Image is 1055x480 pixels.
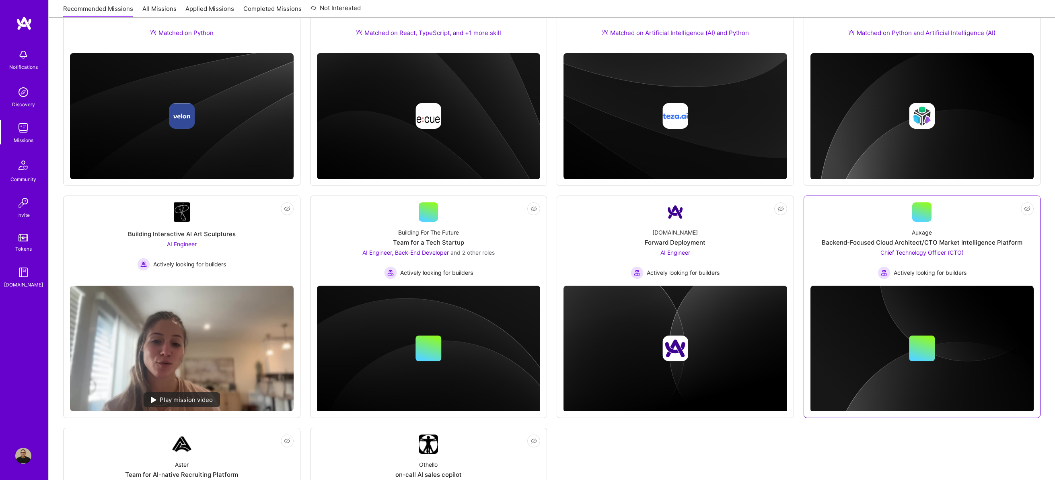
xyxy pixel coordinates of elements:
div: Backend-Focused Cloud Architect/CTO Market Intelligence Platform [822,238,1022,247]
img: Invite [15,195,31,211]
img: Company Logo [666,202,685,222]
span: Chief Technology Officer (CTO) [880,249,964,256]
img: Ateam Purple Icon [356,29,362,35]
a: Not Interested [311,3,361,18]
span: Actively looking for builders [400,268,473,277]
div: Matched on Python [150,29,214,37]
img: discovery [15,84,31,100]
img: Ateam Purple Icon [848,29,855,35]
div: Team for a Tech Startup [393,238,464,247]
div: Invite [17,211,30,219]
span: AI Engineer, Back-End Developer [362,249,449,256]
img: tokens [19,234,28,241]
div: Building Interactive AI Art Sculptures [128,230,236,238]
img: Ateam Purple Icon [602,29,608,35]
div: Forward Deployment [645,238,705,247]
img: cover [317,286,541,412]
img: Company logo [415,103,441,129]
div: on-call AI sales copilot [395,470,462,479]
span: Actively looking for builders [647,268,720,277]
img: cover [70,53,294,179]
div: Aster [175,460,189,469]
img: bell [15,47,31,63]
i: icon EyeClosed [284,438,290,444]
img: teamwork [15,120,31,136]
img: Company Logo [172,435,191,454]
div: Matched on React, TypeScript, and +1 more skill [356,29,501,37]
img: cover [317,53,541,179]
img: cover [810,53,1034,180]
img: Ateam Purple Icon [150,29,156,35]
a: AuxageBackend-Focused Cloud Architect/CTO Market Intelligence PlatformChief Technology Officer (C... [810,202,1034,279]
i: icon EyeClosed [777,206,784,212]
img: Company logo [169,103,195,129]
img: Actively looking for builders [631,266,644,279]
img: guide book [15,264,31,280]
div: [DOMAIN_NAME] [4,280,43,289]
a: All Missions [142,4,177,18]
a: Recommended Missions [63,4,133,18]
div: Othello [419,460,438,469]
div: Missions [14,136,33,144]
i: icon EyeClosed [531,438,537,444]
a: Building For The FutureTeam for a Tech StartupAI Engineer, Back-End Developer and 2 other rolesAc... [317,202,541,279]
img: Actively looking for builders [137,258,150,271]
div: Community [10,175,36,183]
i: icon EyeClosed [531,206,537,212]
div: Team for AI-native Recruiting Platform [125,470,238,479]
img: Company logo [662,336,688,361]
a: Company LogoBuilding Interactive AI Art SculpturesAI Engineer Actively looking for buildersActive... [70,202,294,279]
img: Company logo [909,103,935,129]
img: logo [16,16,32,31]
div: Play mission video [144,392,220,407]
a: Completed Missions [243,4,302,18]
div: Building For The Future [398,228,459,237]
span: and 2 other roles [450,249,495,256]
div: Auxage [912,228,932,237]
div: [DOMAIN_NAME] [652,228,698,237]
a: Company Logo[DOMAIN_NAME]Forward DeploymentAI Engineer Actively looking for buildersActively look... [563,202,787,279]
img: play [151,397,156,403]
a: Applied Missions [185,4,234,18]
img: Company Logo [419,435,438,454]
div: Notifications [9,63,38,71]
div: Tokens [15,245,32,253]
i: icon EyeClosed [1024,206,1030,212]
a: User Avatar [13,448,33,464]
img: cover [810,286,1034,412]
span: Actively looking for builders [894,268,967,277]
img: cover [563,286,787,412]
div: Matched on Artificial Intelligence (AI) and Python [602,29,749,37]
span: Actively looking for builders [153,260,226,268]
img: Community [14,156,33,175]
div: Discovery [12,100,35,109]
img: cover [563,53,787,179]
img: Company Logo [174,202,190,222]
span: AI Engineer [660,249,690,256]
div: Matched on Python and Artificial Intelligence (AI) [848,29,995,37]
img: No Mission [70,286,294,411]
i: icon EyeClosed [284,206,290,212]
img: Company logo [662,103,688,129]
img: User Avatar [15,448,31,464]
img: Actively looking for builders [878,266,890,279]
img: Actively looking for builders [384,266,397,279]
span: AI Engineer [167,241,197,247]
